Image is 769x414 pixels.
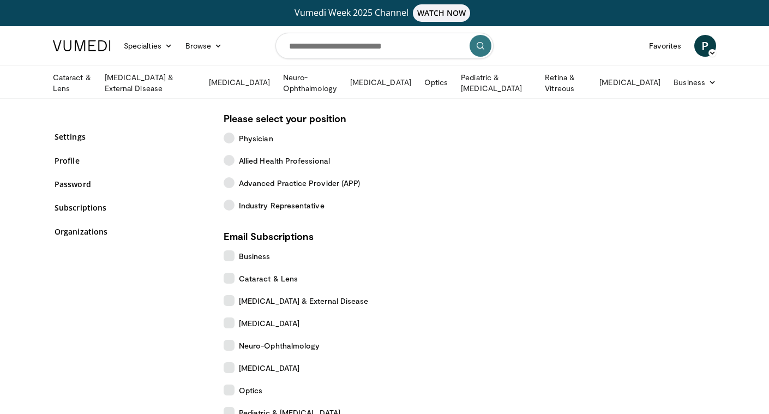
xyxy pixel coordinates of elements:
span: Advanced Practice Provider (APP) [239,177,360,189]
a: [MEDICAL_DATA] & External Disease [98,72,202,94]
a: Organizations [55,226,207,237]
a: [MEDICAL_DATA] [593,71,667,93]
a: Cataract & Lens [46,72,98,94]
a: Favorites [642,35,688,57]
a: Pediatric & [MEDICAL_DATA] [454,72,538,94]
span: Optics [239,385,262,396]
input: Search topics, interventions [275,33,494,59]
span: Neuro-Ophthalmology [239,340,320,351]
a: P [694,35,716,57]
a: [MEDICAL_DATA] [202,71,277,93]
strong: Please select your position [224,112,346,124]
img: VuMedi Logo [53,40,111,51]
span: Cataract & Lens [239,273,298,284]
a: Vumedi Week 2025 ChannelWATCH NOW [55,4,714,22]
a: Settings [55,131,207,142]
a: Profile [55,155,207,166]
a: Optics [418,71,454,93]
strong: Email Subscriptions [224,230,314,242]
span: Business [239,250,271,262]
span: [MEDICAL_DATA] & External Disease [239,295,368,307]
span: Industry Representative [239,200,325,211]
a: Business [667,71,723,93]
a: Browse [179,35,229,57]
a: [MEDICAL_DATA] [344,71,418,93]
a: Specialties [117,35,179,57]
span: [MEDICAL_DATA] [239,362,299,374]
span: Allied Health Professional [239,155,330,166]
span: WATCH NOW [413,4,471,22]
a: Password [55,178,207,190]
a: Neuro-Ophthalmology [277,72,344,94]
span: Physician [239,133,273,144]
span: [MEDICAL_DATA] [239,317,299,329]
a: Subscriptions [55,202,207,213]
a: Retina & Vitreous [538,72,593,94]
